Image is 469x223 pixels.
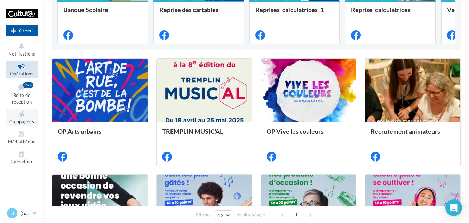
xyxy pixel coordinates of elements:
[6,207,38,220] a: D [GEOGRAPHIC_DATA]
[11,159,33,164] span: Calendrier
[6,81,38,106] a: Boîte de réception99+
[20,210,30,217] p: [GEOGRAPHIC_DATA]
[218,213,224,218] span: 12
[12,92,32,105] span: Boîte de réception
[6,25,38,36] div: Nouvelle campagne
[236,212,265,218] span: résultats/page
[6,25,38,36] button: Créer
[291,209,302,220] span: 1
[215,210,233,220] button: 12
[351,6,430,20] div: Reprise_calculatrices
[10,210,14,217] span: D
[445,199,462,216] div: Open Intercom Messenger
[6,109,38,126] a: Campagnes
[6,61,38,78] a: Opérations
[267,128,351,142] div: OP Vive les couleurs
[58,128,142,142] div: OP Arts urbains
[63,6,142,20] div: Banque Scolaire
[6,149,38,166] a: Calendrier
[159,6,238,20] div: Reprise des cartables
[371,128,455,142] div: Recrutement animateurs
[255,6,334,20] div: Reprises_calculatrices_1
[6,41,38,58] button: Notifications
[8,139,36,144] span: Médiathèque
[6,129,38,146] a: Médiathèque
[162,128,246,142] div: TREMPLIN MUSIC'AL
[196,212,211,218] span: Afficher
[8,51,35,57] span: Notifications
[23,82,33,88] div: 99+
[10,71,33,76] span: Opérations
[9,119,34,124] span: Campagnes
